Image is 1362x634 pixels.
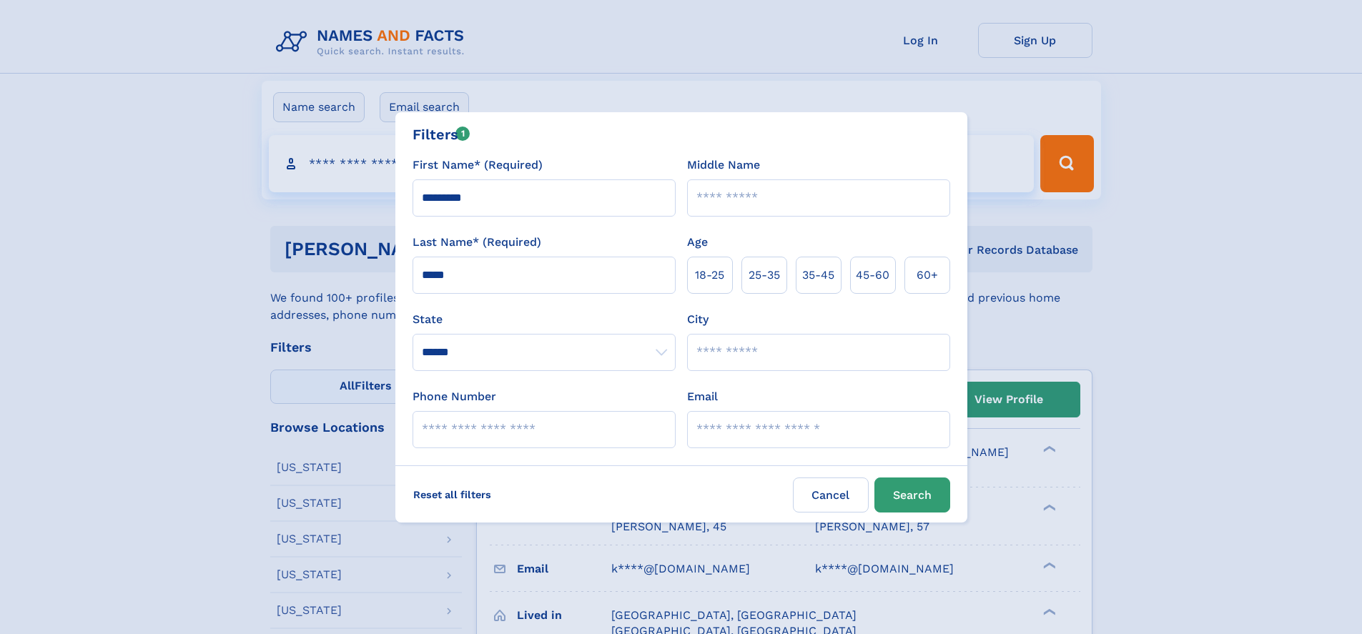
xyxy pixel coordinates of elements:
[413,157,543,174] label: First Name* (Required)
[404,477,500,512] label: Reset all filters
[749,267,780,284] span: 25‑35
[687,157,760,174] label: Middle Name
[802,267,834,284] span: 35‑45
[413,388,496,405] label: Phone Number
[687,388,718,405] label: Email
[413,311,676,328] label: State
[687,234,708,251] label: Age
[687,311,709,328] label: City
[793,477,869,512] label: Cancel
[856,267,889,284] span: 45‑60
[917,267,938,284] span: 60+
[413,124,470,145] div: Filters
[695,267,724,284] span: 18‑25
[413,234,541,251] label: Last Name* (Required)
[874,477,950,512] button: Search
